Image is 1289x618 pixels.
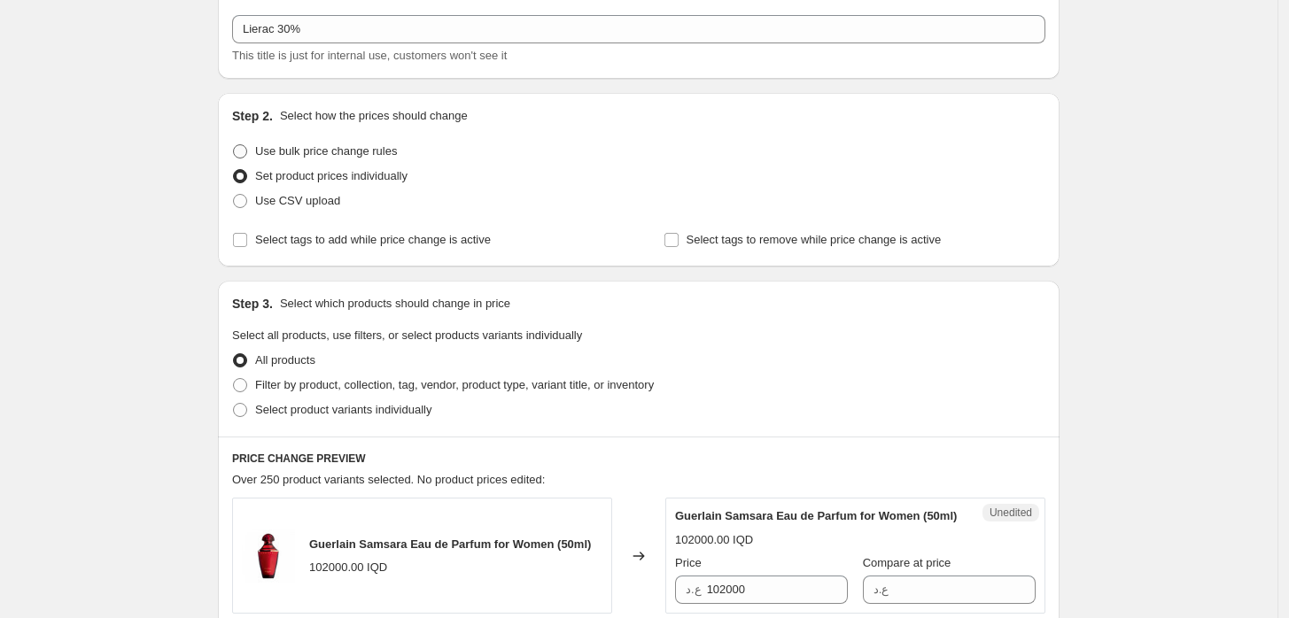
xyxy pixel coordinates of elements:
[675,556,702,569] span: Price
[232,295,273,313] h2: Step 3.
[675,509,957,522] span: Guerlain Samsara Eau de Parfum for Women (50ml)
[874,583,889,596] span: ع.د
[255,144,397,158] span: Use bulk price change rules
[232,328,582,342] span: Select all products, use filters, or select products variants individually
[280,295,510,313] p: Select which products should change in price
[232,49,507,62] span: This title is just for internal use, customers won't see it
[309,559,387,576] div: 102000.00 IQD
[309,537,591,551] span: Guerlain Samsara Eau de Parfum for Women (50ml)
[255,378,654,391] span: Filter by product, collection, tag, vendor, product type, variant title, or inventory
[255,353,315,367] span: All products
[990,506,1032,520] span: Unedited
[232,107,273,125] h2: Step 2.
[687,233,942,246] span: Select tags to remove while price change is active
[232,473,545,486] span: Over 250 product variants selected. No product prices edited:
[255,403,431,416] span: Select product variants individually
[232,15,1045,43] input: 30% off holiday sale
[232,452,1045,466] h6: PRICE CHANGE PREVIEW
[255,169,408,182] span: Set product prices individually
[280,107,468,125] p: Select how the prices should change
[242,529,295,583] img: miswag_QK2xoH_80x.jpg
[255,194,340,207] span: Use CSV upload
[863,556,951,569] span: Compare at price
[686,583,702,596] span: ع.د
[255,233,491,246] span: Select tags to add while price change is active
[675,531,753,549] div: 102000.00 IQD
